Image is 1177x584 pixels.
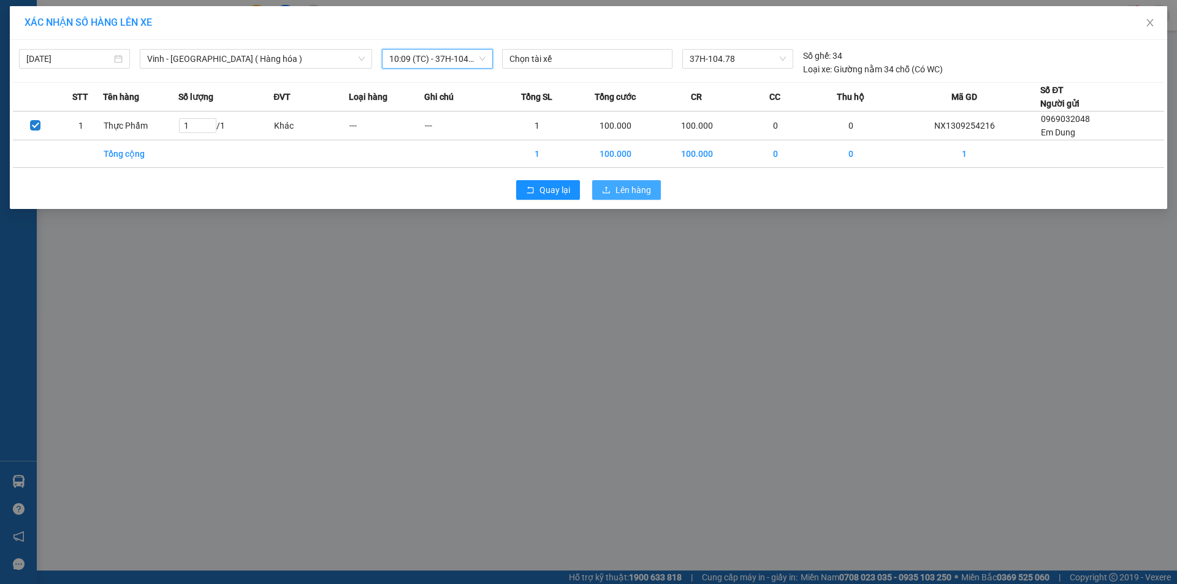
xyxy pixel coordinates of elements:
[737,112,813,140] td: 0
[615,183,651,197] span: Lên hàng
[521,90,552,104] span: Tổng SL
[1133,6,1167,40] button: Close
[424,112,500,140] td: ---
[1145,18,1155,28] span: close
[575,112,657,140] td: 100.000
[657,112,738,140] td: 100.000
[837,90,864,104] span: Thu hộ
[737,140,813,168] td: 0
[424,90,454,104] span: Ghi chú
[951,90,977,104] span: Mã GD
[1041,114,1090,124] span: 0969032048
[813,112,888,140] td: 0
[539,183,570,197] span: Quay lại
[595,90,636,104] span: Tổng cước
[602,186,611,195] span: upload
[389,50,486,68] span: 10:09 (TC) - 37H-104.78
[813,140,888,168] td: 0
[178,112,273,140] td: / 1
[691,90,702,104] span: CR
[273,112,349,140] td: Khác
[500,140,575,168] td: 1
[803,63,943,76] div: Giường nằm 34 chỗ (Có WC)
[657,140,738,168] td: 100.000
[500,112,575,140] td: 1
[72,90,88,104] span: STT
[575,140,657,168] td: 100.000
[103,140,178,168] td: Tổng cộng
[888,112,1040,140] td: NX1309254216
[147,50,365,68] span: Vinh - Hà Nội ( Hàng hóa )
[178,90,213,104] span: Số lượng
[25,17,152,28] span: XÁC NHẬN SỐ HÀNG LÊN XE
[1041,127,1075,137] span: Em Dung
[516,180,580,200] button: rollbackQuay lại
[803,63,832,76] span: Loại xe:
[803,49,831,63] span: Số ghế:
[1040,83,1080,110] div: Số ĐT Người gửi
[592,180,661,200] button: uploadLên hàng
[349,112,424,140] td: ---
[690,50,785,68] span: 37H-104.78
[103,90,139,104] span: Tên hàng
[803,49,842,63] div: 34
[273,90,291,104] span: ĐVT
[358,55,365,63] span: down
[58,112,104,140] td: 1
[103,112,178,140] td: Thực Phẩm
[888,140,1040,168] td: 1
[349,90,387,104] span: Loại hàng
[26,52,112,66] input: 13/09/2025
[769,90,780,104] span: CC
[526,186,535,195] span: rollback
